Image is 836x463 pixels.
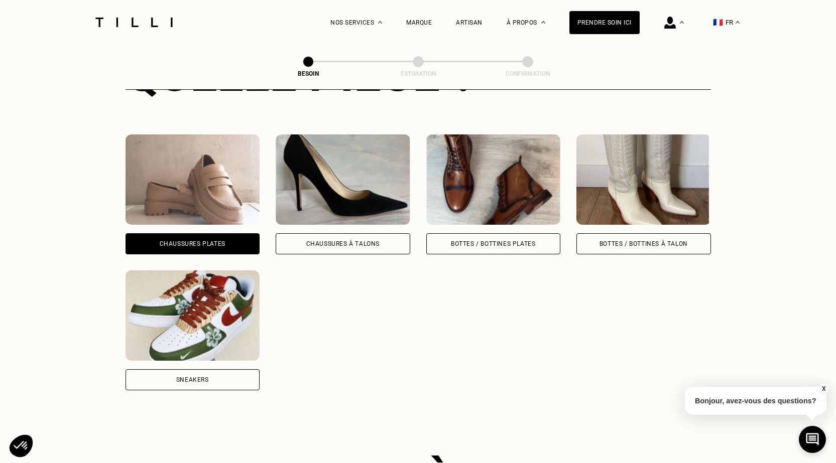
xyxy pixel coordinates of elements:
[477,70,578,77] div: Confirmation
[456,19,483,26] a: Artisan
[600,241,688,247] div: Bottes / Bottines à talon
[276,134,410,225] img: Tilli retouche votre Chaussures à Talons
[160,241,225,247] div: Chaussures Plates
[258,70,359,77] div: Besoin
[576,134,711,225] img: Tilli retouche votre Bottes / Bottines à talon
[451,241,535,247] div: Bottes / Bottines plates
[713,18,723,27] span: 🇫🇷
[176,377,209,383] div: Sneakers
[541,21,545,24] img: Menu déroulant à propos
[426,134,561,225] img: Tilli retouche votre Bottes / Bottines plates
[406,19,432,26] a: Marque
[736,21,740,24] img: menu déroulant
[685,387,826,415] p: Bonjour, avez-vous des questions?
[306,241,380,247] div: Chaussures à Talons
[368,70,468,77] div: Estimation
[664,17,676,29] img: icône connexion
[378,21,382,24] img: Menu déroulant
[569,11,640,34] a: Prendre soin ici
[126,134,260,225] img: Tilli retouche votre Chaussures Plates
[92,18,176,27] img: Logo du service de couturière Tilli
[818,383,828,394] button: X
[126,270,260,361] img: Tilli retouche votre Sneakers
[680,21,684,24] img: Menu déroulant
